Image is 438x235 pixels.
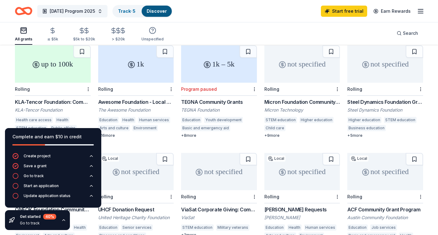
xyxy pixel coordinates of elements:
[181,206,257,213] div: ViaSat Corporate Giving: Community Initiatives
[347,214,423,221] div: Austin Community Foundation
[12,173,94,183] button: Go to track
[347,153,423,190] div: not specified
[24,154,51,159] div: Create project
[98,224,119,231] div: Education
[347,194,362,199] div: Rolling
[299,117,334,123] div: Higher education
[15,98,91,106] div: KLA-Tencor Foundation: Community Investment Fund
[347,117,381,123] div: Higher education
[264,45,340,83] div: not specified
[347,45,423,83] div: not specified
[98,153,174,190] div: not specified
[112,5,172,17] button: Track· 5Discover
[264,133,340,138] div: + 9 more
[264,224,285,231] div: Education
[141,24,164,45] button: Unspecified
[264,107,340,113] div: Micron Technology
[147,8,167,14] a: Discover
[403,30,418,37] span: Search
[347,45,423,138] a: not specifiedRollingSteel Dynamics Foundation GrantSteel Dynamics FoundationHigher educationSTEM ...
[181,133,257,138] div: + 8 more
[264,45,340,138] a: not specifiedRollingMicron Foundation Community GrantMicron TechnologySTEM educationHigher educat...
[181,86,217,92] div: Program paused
[181,125,230,131] div: Basic and emergency aid
[121,117,135,123] div: Health
[24,173,44,178] div: Go to track
[216,224,249,231] div: Military veterans
[264,153,340,190] div: not specified
[101,155,119,162] div: Local
[264,194,279,199] div: Rolling
[12,193,94,203] button: Update application status
[264,98,340,106] div: Micron Foundation Community Grant
[98,125,130,131] div: Arts and culture
[181,117,202,123] div: Education
[264,125,285,131] div: Child care
[50,7,95,15] span: [DATE] Progrom 2025
[12,153,94,163] button: Create project
[321,6,367,17] a: Start free trial
[204,117,243,123] div: Youth development
[15,117,53,123] div: Health care access
[98,98,174,106] div: Awesome Foundation - Local Chapter Grants
[181,214,257,221] div: ViaSat
[392,27,423,39] button: Search
[98,117,119,123] div: Education
[181,45,257,83] div: 1k – 5k
[37,5,107,17] button: [DATE] Progrom 2025
[264,86,279,92] div: Rolling
[181,224,214,231] div: STEM education
[15,37,32,42] div: All grants
[15,24,32,45] button: All grants
[12,133,94,141] div: Complete and earn $10 in credit
[15,45,91,83] div: up to 100k
[287,224,302,231] div: Health
[20,221,56,226] div: Go to track
[24,164,47,168] div: Save a grant
[181,98,257,106] div: TEGNA Community Grants
[12,163,94,173] button: Save a grant
[181,107,257,113] div: TEGNA Foundation
[350,155,368,162] div: Local
[141,37,164,42] div: Unspecified
[384,117,417,123] div: STEM education
[15,4,32,18] a: Home
[15,45,91,138] a: up to 100kRollingKLA-Tencor Foundation: Community Investment FundKLA-Tencor FoundationHealth care...
[98,45,174,83] div: 1k
[121,224,153,231] div: Senior services
[98,214,174,221] div: United Heritage Charity Foundation
[347,224,368,231] div: Education
[98,206,174,213] div: UHCF Donation Request
[98,86,113,92] div: Rolling
[24,183,59,188] div: Start an application
[264,214,340,221] div: [PERSON_NAME]
[24,193,71,198] div: Update application status
[12,183,94,193] button: Start an application
[15,107,91,113] div: KLA-Tencor Foundation
[47,25,58,45] button: ≤ $5k
[181,153,257,190] div: not specified
[181,194,196,199] div: Rolling
[264,206,340,213] div: [PERSON_NAME] Requests
[347,125,386,131] div: Business education
[110,37,126,42] div: > $20k
[347,86,362,92] div: Rolling
[118,8,135,14] a: Track· 5
[98,45,174,138] a: 1kRollingAwesome Foundation - Local Chapter GrantsThe Awesome FoundationEducationHealthHuman serv...
[347,133,423,138] div: + 5 more
[370,224,397,231] div: Job services
[347,206,423,213] div: ACF Community Grant Program
[98,133,174,138] div: + 16 more
[267,155,285,162] div: Local
[98,107,174,113] div: The Awesome Foundation
[370,6,414,17] a: Earn Rewards
[43,214,56,219] div: 40 %
[73,37,95,42] div: $5k to $20k
[132,125,158,131] div: Environment
[264,117,297,123] div: STEM education
[110,25,126,45] button: > $20k
[347,98,423,106] div: Steel Dynamics Foundation Grant
[73,25,95,45] button: $5k to $20k
[304,224,336,231] div: Human services
[47,37,58,42] div: ≤ $5k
